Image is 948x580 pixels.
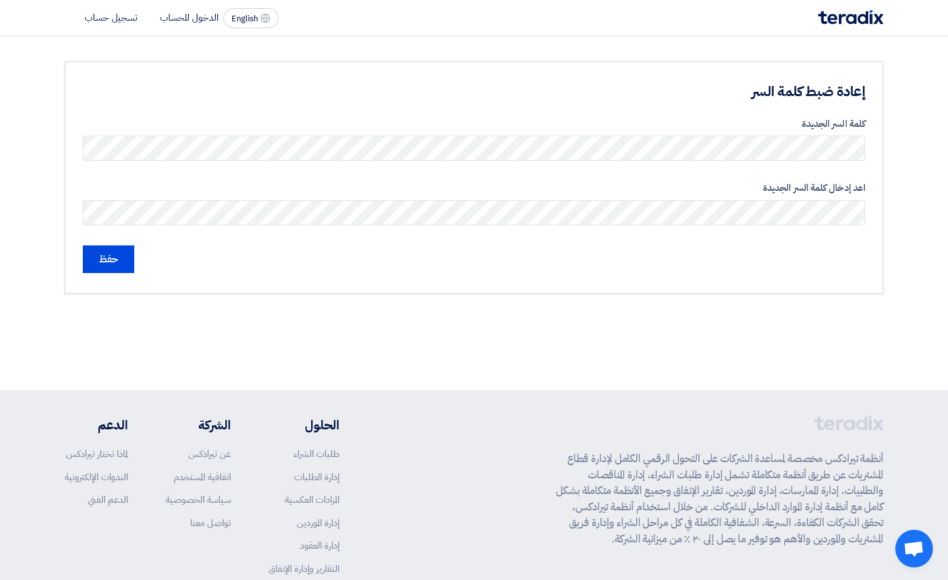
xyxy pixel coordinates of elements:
img: Teradix logo [818,10,883,24]
a: الندوات الإلكترونية [65,470,128,484]
a: إدارة الموردين [297,516,339,530]
li: الدعم [65,416,128,434]
a: Open chat [895,530,933,567]
p: أنظمة تيرادكس مخصصة لمساعدة الشركات على التحول الرقمي الكامل لإدارة قطاع المشتريات عن طريق أنظمة ... [556,451,883,547]
a: التقارير وإدارة الإنفاق [269,562,339,576]
a: اتفاقية المستخدم [174,470,231,484]
input: حفظ [83,245,134,273]
a: عن تيرادكس [188,447,231,461]
label: كلمة السر الجديدة [83,117,865,131]
a: طلبات الشراء [294,447,339,461]
button: English [223,8,279,28]
h3: إعادة ضبط كلمة السر [435,82,865,102]
span: English [232,14,258,23]
label: اعد إدخال كلمة السر الجديدة [83,181,865,195]
li: تسجيل حساب [85,11,137,24]
a: إدارة الطلبات [294,470,339,484]
a: تواصل معنا [190,516,231,530]
a: الدعم الفني [88,493,128,507]
a: المزادات العكسية [285,493,339,507]
a: إدارة العقود [300,539,339,552]
a: لماذا تختار تيرادكس [66,447,128,461]
li: الدخول للحساب [160,11,218,24]
li: الحلول [269,416,339,434]
a: سياسة الخصوصية [166,493,231,507]
li: الشركة [166,416,231,434]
